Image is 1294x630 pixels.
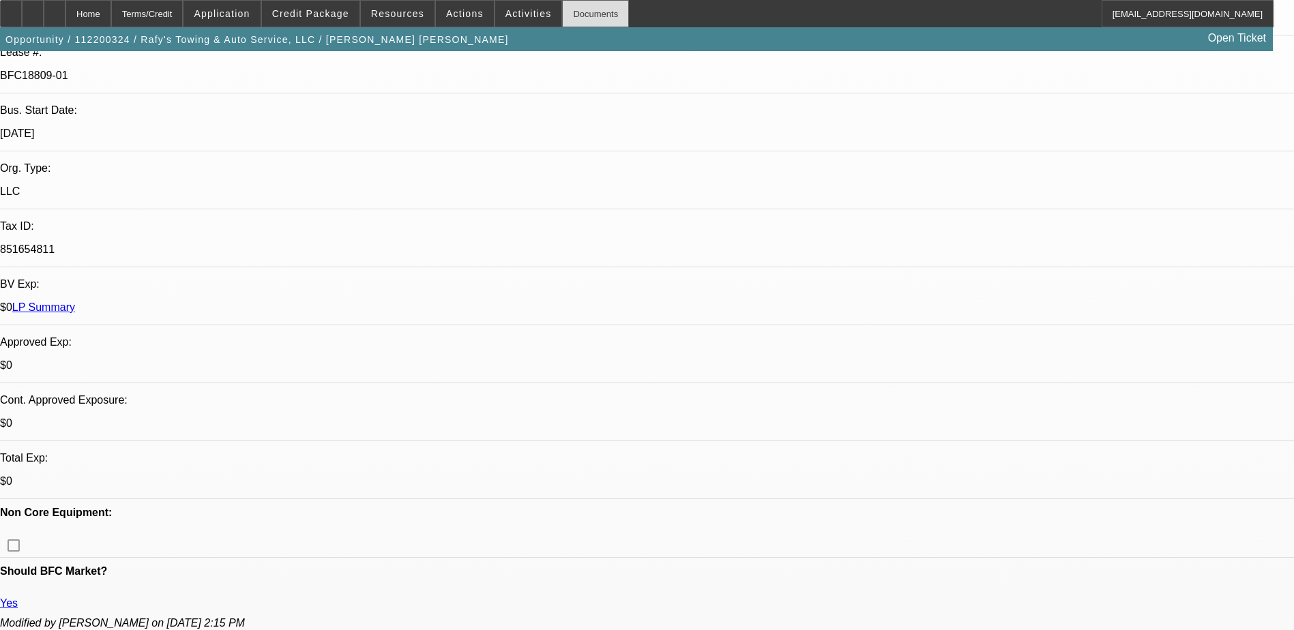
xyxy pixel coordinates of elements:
span: Opportunity / 112200324 / Rafy's Towing & Auto Service, LLC / [PERSON_NAME] [PERSON_NAME] [5,34,509,45]
span: Application [194,8,250,19]
span: Resources [371,8,424,19]
span: Credit Package [272,8,349,19]
span: Actions [446,8,484,19]
button: Actions [436,1,494,27]
a: LP Summary [12,301,75,313]
button: Credit Package [262,1,359,27]
span: Activities [505,8,552,19]
a: Open Ticket [1203,27,1271,50]
button: Resources [361,1,435,27]
button: Application [183,1,260,27]
button: Activities [495,1,562,27]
